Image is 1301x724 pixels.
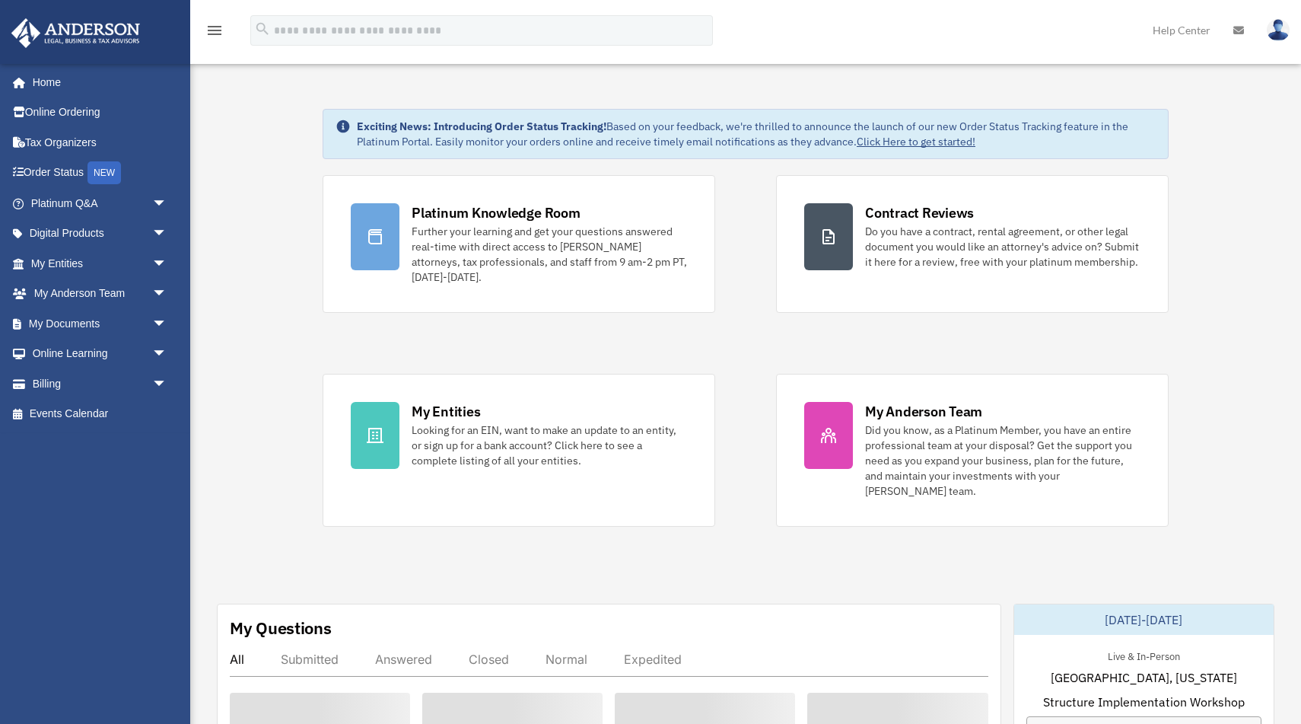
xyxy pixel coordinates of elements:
span: Structure Implementation Workshop [1043,693,1245,711]
a: Platinum Q&Aarrow_drop_down [11,188,190,218]
div: NEW [87,161,121,184]
a: Tax Organizers [11,127,190,158]
a: Online Ordering [11,97,190,128]
span: arrow_drop_down [152,308,183,340]
div: My Questions [230,617,332,639]
a: My Entitiesarrow_drop_down [11,248,190,279]
div: [DATE]-[DATE] [1014,604,1274,635]
div: Do you have a contract, rental agreement, or other legal document you would like an attorney's ad... [865,224,1140,270]
a: Billingarrow_drop_down [11,368,190,399]
a: Click Here to get started! [857,135,975,148]
a: My Documentsarrow_drop_down [11,308,190,339]
div: Live & In-Person [1096,647,1192,663]
img: User Pic [1267,19,1290,41]
div: My Anderson Team [865,402,982,421]
img: Anderson Advisors Platinum Portal [7,18,145,48]
a: My Entities Looking for an EIN, want to make an update to an entity, or sign up for a bank accoun... [323,374,715,527]
a: My Anderson Teamarrow_drop_down [11,279,190,309]
div: Closed [469,652,509,667]
a: My Anderson Team Did you know, as a Platinum Member, you have an entire professional team at your... [776,374,1169,527]
i: search [254,21,271,37]
a: Platinum Knowledge Room Further your learning and get your questions answered real-time with dire... [323,175,715,313]
a: Contract Reviews Do you have a contract, rental agreement, or other legal document you would like... [776,175,1169,313]
span: arrow_drop_down [152,368,183,400]
span: arrow_drop_down [152,188,183,219]
strong: Exciting News: Introducing Order Status Tracking! [357,120,606,133]
a: menu [205,27,224,40]
a: Home [11,67,183,97]
div: Submitted [281,652,339,667]
span: arrow_drop_down [152,248,183,279]
div: Based on your feedback, we're thrilled to announce the launch of our new Order Status Tracking fe... [357,119,1156,149]
div: Answered [375,652,432,667]
div: Platinum Knowledge Room [412,203,581,222]
span: arrow_drop_down [152,279,183,310]
span: arrow_drop_down [152,218,183,250]
a: Events Calendar [11,399,190,429]
span: [GEOGRAPHIC_DATA], [US_STATE] [1051,668,1237,687]
div: All [230,652,244,667]
i: menu [205,21,224,40]
div: Normal [546,652,587,667]
div: Expedited [624,652,682,667]
div: Further your learning and get your questions answered real-time with direct access to [PERSON_NAM... [412,224,687,285]
div: Contract Reviews [865,203,974,222]
div: My Entities [412,402,480,421]
a: Digital Productsarrow_drop_down [11,218,190,249]
span: arrow_drop_down [152,339,183,370]
a: Online Learningarrow_drop_down [11,339,190,369]
a: Order StatusNEW [11,158,190,189]
div: Looking for an EIN, want to make an update to an entity, or sign up for a bank account? Click her... [412,423,687,468]
div: Did you know, as a Platinum Member, you have an entire professional team at your disposal? Get th... [865,423,1140,499]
